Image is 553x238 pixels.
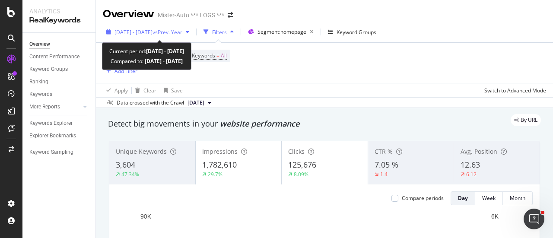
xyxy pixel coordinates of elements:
a: Content Performance [29,52,89,61]
div: Compare periods [402,194,444,202]
button: Add Filter [103,66,137,76]
div: Keyword Groups [29,65,68,74]
div: Keyword Groups [337,29,376,36]
span: Segment: homepage [257,28,306,35]
div: More Reports [29,102,60,111]
div: Explorer Bookmarks [29,131,76,140]
button: Filters [200,25,237,39]
div: Clear [143,87,156,94]
button: Month [503,191,533,205]
span: vs Prev. Year [153,29,182,36]
a: Keyword Sampling [29,148,89,157]
div: Data crossed with the Crawl [117,99,184,107]
span: 12.63 [461,159,480,170]
span: Unique Keywords [116,147,167,155]
button: Save [160,83,183,97]
span: By URL [521,117,537,123]
span: CTR % [375,147,393,155]
div: RealKeywords [29,16,89,25]
text: 90K [140,213,152,220]
div: Keyword Sampling [29,148,73,157]
button: [DATE] [184,98,215,108]
div: arrow-right-arrow-left [228,12,233,18]
a: More Reports [29,102,81,111]
div: Add Filter [114,67,137,75]
span: Avg. Position [461,147,497,155]
button: Week [475,191,503,205]
a: Explorer Bookmarks [29,131,89,140]
span: Clicks [288,147,305,155]
div: Switch to Advanced Mode [484,87,546,94]
div: 29.7% [208,171,222,178]
div: Save [171,87,183,94]
span: 3,604 [116,159,135,170]
div: Ranking [29,77,48,86]
span: Keywords [192,52,215,59]
div: Apply [114,87,128,94]
a: Ranking [29,77,89,86]
div: Filters [212,29,227,36]
b: [DATE] - [DATE] [143,57,183,65]
div: 47.34% [121,171,139,178]
button: Switch to Advanced Mode [481,83,546,97]
div: Analytics [29,7,89,16]
button: Keyword Groups [324,25,380,39]
text: 6K [491,213,499,220]
span: All [221,50,227,62]
div: Overview [29,40,50,49]
div: Overview [103,7,154,22]
div: 8.09% [294,171,308,178]
span: 7.05 % [375,159,398,170]
div: 1.4 [380,171,388,178]
div: Current period: [109,46,184,56]
div: Compared to: [111,56,183,66]
div: 6.12 [466,171,477,178]
button: [DATE] - [DATE]vsPrev. Year [103,25,193,39]
button: Apply [103,83,128,97]
button: Day [451,191,475,205]
div: Keywords Explorer [29,119,73,128]
button: Segment:homepage [245,25,317,39]
div: Day [458,194,468,202]
button: Clear [132,83,156,97]
div: Keywords [29,90,52,99]
div: Week [482,194,496,202]
span: Impressions [202,147,238,155]
a: Overview [29,40,89,49]
a: Keywords Explorer [29,119,89,128]
span: = [216,52,219,59]
span: 2025 Mar. 31st [188,99,204,107]
b: [DATE] - [DATE] [146,48,184,55]
span: 1,782,610 [202,159,237,170]
div: Content Performance [29,52,79,61]
a: Keyword Groups [29,65,89,74]
span: [DATE] - [DATE] [114,29,153,36]
a: Keywords [29,90,89,99]
span: 125,676 [288,159,316,170]
div: legacy label [511,114,541,126]
iframe: Intercom live chat [524,209,544,229]
div: Month [510,194,525,202]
